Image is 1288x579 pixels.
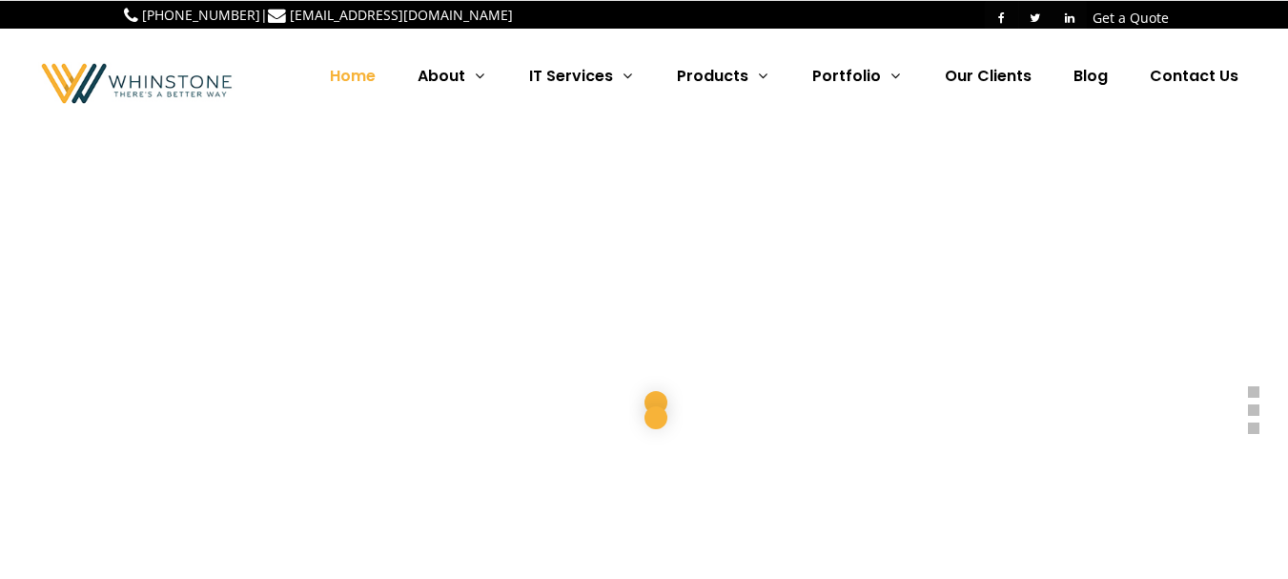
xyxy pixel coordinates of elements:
span: Home [330,65,376,87]
a: Our Clients [926,29,1051,124]
a: Products [658,29,789,124]
span: About [418,65,465,87]
span: Blog [1073,65,1108,87]
a: Get a Quote [1093,9,1169,27]
a: Blog [1054,29,1127,124]
span: Our Clients [945,65,1032,87]
a: Contact Us [1131,29,1257,124]
a: [EMAIL_ADDRESS][DOMAIN_NAME] [290,6,513,24]
a: IT Services [510,29,654,124]
iframe: Chat Widget [1193,487,1288,579]
a: [PHONE_NUMBER] [142,6,260,24]
p: | [124,4,513,26]
span: Portfolio [812,65,881,87]
a: Home [311,29,395,124]
a: Portfolio [793,29,922,124]
a: About [399,29,506,124]
span: IT Services [529,65,613,87]
span: Products [677,65,748,87]
span: Contact Us [1150,65,1238,87]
